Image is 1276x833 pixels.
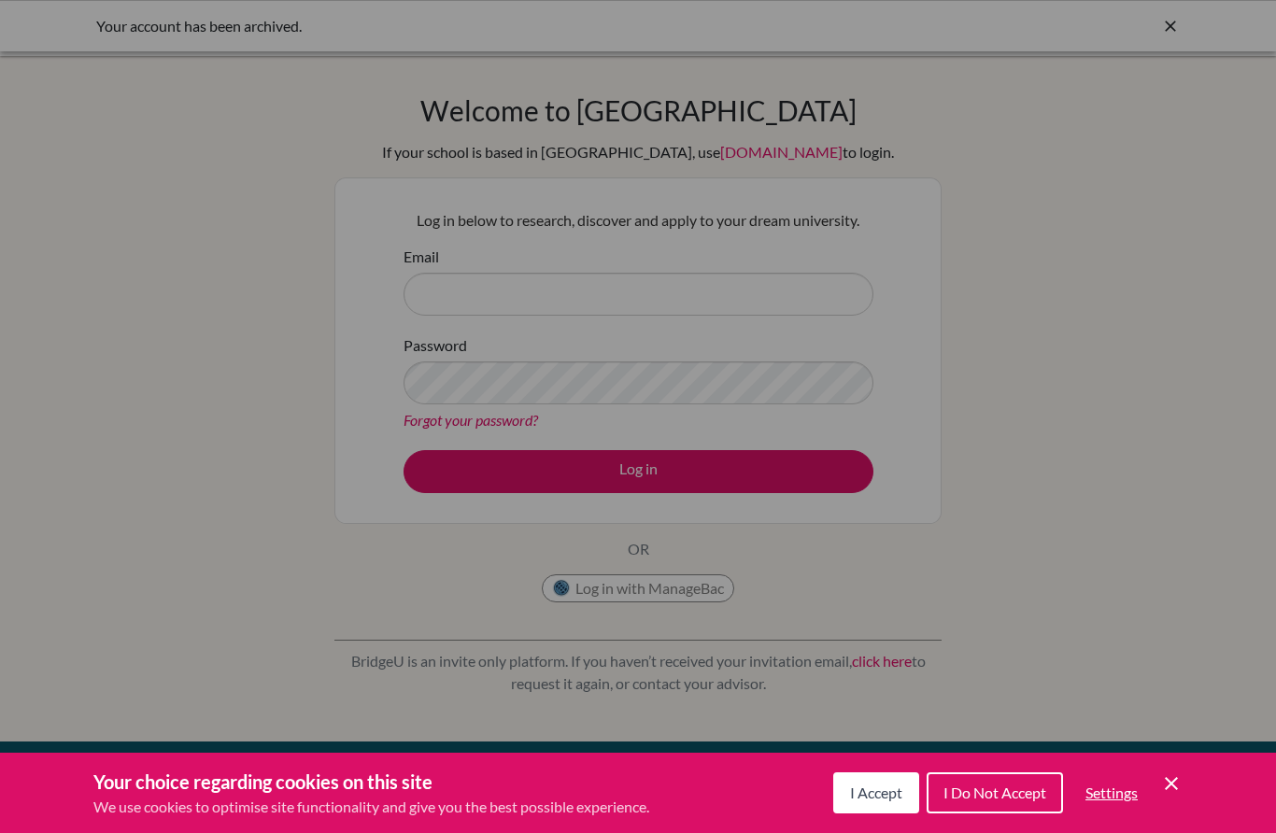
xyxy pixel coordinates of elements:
span: I Do Not Accept [943,784,1046,801]
h3: Your choice regarding cookies on this site [93,768,649,796]
span: I Accept [850,784,902,801]
button: Settings [1070,774,1153,812]
button: I Accept [833,772,919,813]
button: Save and close [1160,772,1183,795]
span: Settings [1085,784,1138,801]
p: We use cookies to optimise site functionality and give you the best possible experience. [93,796,649,818]
button: I Do Not Accept [927,772,1063,813]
